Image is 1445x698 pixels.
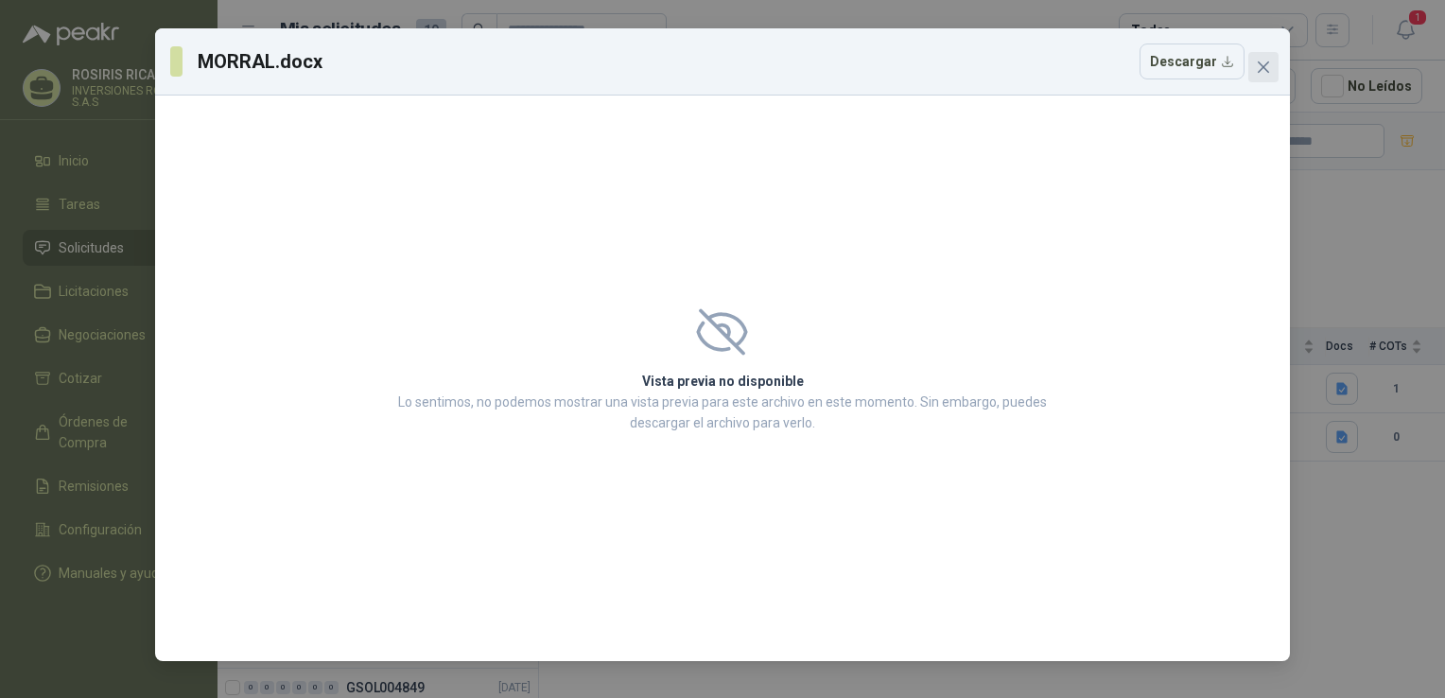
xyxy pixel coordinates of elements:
[1248,52,1279,82] button: Close
[198,47,325,76] h3: MORRAL.docx
[392,371,1053,392] h2: Vista previa no disponible
[1256,60,1271,75] span: close
[1140,44,1245,79] button: Descargar
[392,392,1053,433] p: Lo sentimos, no podemos mostrar una vista previa para este archivo en este momento. Sin embargo, ...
